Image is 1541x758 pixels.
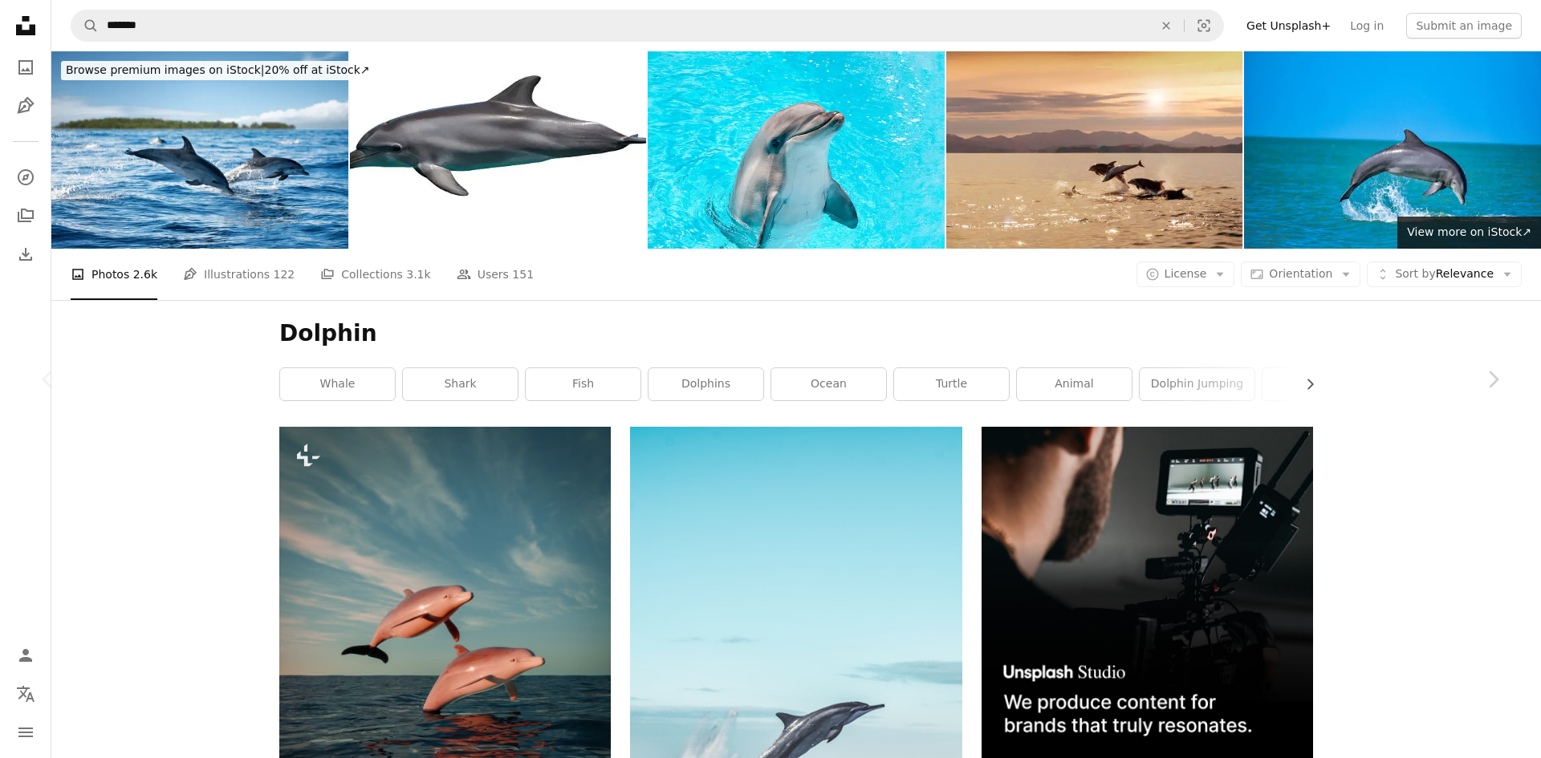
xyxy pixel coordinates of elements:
[10,161,42,193] a: Explore
[51,51,384,90] a: Browse premium images on iStock|20% off at iStock↗
[66,63,370,76] span: 20% off at iStock ↗
[946,51,1243,249] img: Dolphins in the Bay of Islands, New Zealand, during sunrise / sunset
[1367,261,1522,287] button: Sort byRelevance
[350,51,647,249] img: Isolated Sleek Gray Dolphin Swimming Underwater
[982,427,1313,758] img: file-1715652217532-464736461acbimage
[526,368,640,400] a: fish
[10,716,42,748] button: Menu
[1395,266,1494,282] span: Relevance
[66,63,264,76] span: Browse premium images on iStock |
[1241,261,1360,287] button: Orientation
[10,51,42,83] a: Photos
[320,249,430,300] a: Collections 3.1k
[279,651,611,666] a: A couple of dolphins are in the water
[51,51,348,249] img: Dolphins In The Sea
[1295,368,1313,400] button: scroll list to the right
[279,319,1313,348] h1: Dolphin
[403,368,518,400] a: shark
[1165,267,1207,280] span: License
[1140,368,1254,400] a: dolphin jumping
[1445,302,1541,456] a: Next
[1017,368,1132,400] a: animal
[10,90,42,122] a: Illustrations
[1185,10,1223,41] button: Visual search
[1395,267,1435,280] span: Sort by
[1149,10,1184,41] button: Clear
[406,266,430,283] span: 3.1k
[183,249,295,300] a: Illustrations 122
[1340,13,1393,39] a: Log in
[71,10,99,41] button: Search Unsplash
[10,200,42,232] a: Collections
[1407,225,1531,238] span: View more on iStock ↗
[1406,13,1522,39] button: Submit an image
[10,639,42,671] a: Log in / Sign up
[71,10,1224,42] form: Find visuals sitewide
[1269,267,1332,280] span: Orientation
[649,368,763,400] a: dolphins
[512,266,534,283] span: 151
[10,238,42,270] a: Download History
[457,249,534,300] a: Users 151
[1136,261,1235,287] button: License
[10,678,42,710] button: Language
[1244,51,1541,249] img: View Of A Dolphin In The Sea
[648,51,945,249] img: Dolphin peeking out of blue water
[1237,13,1340,39] a: Get Unsplash+
[630,668,962,683] a: dolphin jumping on sea during daytime
[280,368,395,400] a: whale
[771,368,886,400] a: ocean
[274,266,295,283] span: 122
[894,368,1009,400] a: turtle
[1262,368,1377,400] a: octopus
[1397,217,1541,249] a: View more on iStock↗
